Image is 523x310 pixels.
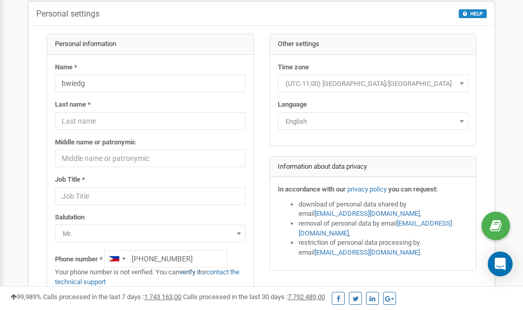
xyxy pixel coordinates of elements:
[55,268,246,287] p: Your phone number is not verified. You can or
[270,157,476,178] div: Information about data privacy
[179,268,201,276] a: verify it
[278,185,346,193] strong: In accordance with our
[144,293,181,301] u: 1 743 163,00
[43,293,181,301] span: Calls processed in the last 7 days :
[183,293,325,301] span: Calls processed in the last 30 days :
[55,75,246,92] input: Name
[299,238,469,257] li: restriction of personal data processing by email .
[55,213,84,223] label: Salutation
[105,250,129,267] div: Telephone country code
[55,225,246,242] span: Mr.
[55,100,91,110] label: Last name *
[55,175,85,185] label: Job Title *
[278,63,309,72] label: Time zone
[55,138,136,147] label: Middle name or patronymic
[55,255,103,264] label: Phone number *
[55,187,246,205] input: Job Title
[47,34,253,55] div: Personal information
[36,9,100,19] h5: Personal settings
[299,219,452,237] a: [EMAIL_ADDRESS][DOMAIN_NAME]
[315,248,420,256] a: [EMAIL_ADDRESS][DOMAIN_NAME]
[459,9,487,18] button: HELP
[288,293,325,301] u: 7 792 489,00
[55,150,246,167] input: Middle name or patronymic
[270,34,476,55] div: Other settings
[315,210,420,217] a: [EMAIL_ADDRESS][DOMAIN_NAME]
[278,100,307,110] label: Language
[488,252,513,276] div: Open Intercom Messenger
[281,114,465,129] span: English
[299,219,469,238] li: removal of personal data by email ,
[388,185,438,193] strong: you can request:
[55,63,77,72] label: Name *
[104,250,228,268] input: +1-800-555-55-55
[281,77,465,91] span: (UTC-11:00) Pacific/Midway
[278,112,469,130] span: English
[55,268,239,286] a: contact the technical support
[278,75,469,92] span: (UTC-11:00) Pacific/Midway
[10,293,41,301] span: 99,989%
[299,200,469,219] li: download of personal data shared by email ,
[55,112,246,130] input: Last name
[347,185,387,193] a: privacy policy
[59,227,242,241] span: Mr.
